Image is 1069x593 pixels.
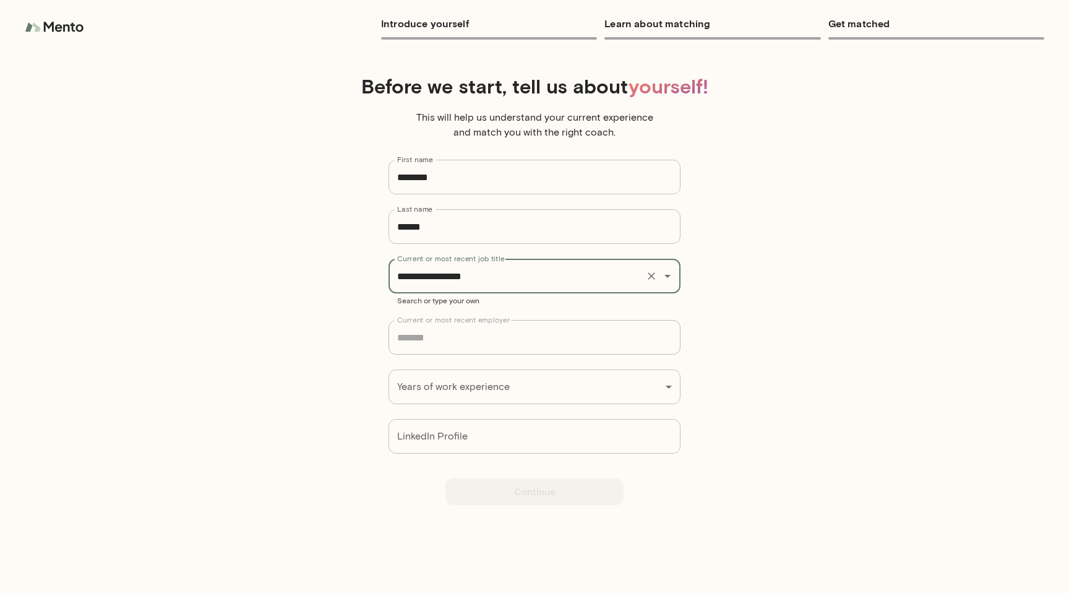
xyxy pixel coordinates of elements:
p: Search or type your own [397,295,672,305]
span: yourself! [629,74,708,98]
p: This will help us understand your current experience and match you with the right coach. [411,110,658,140]
img: logo [25,15,87,40]
label: Current or most recent employer [397,314,510,325]
h4: Before we start, tell us about [69,74,1000,98]
label: Last name [397,204,432,214]
h6: Introduce yourself [381,15,597,32]
h6: Get matched [828,15,1044,32]
button: Clear [643,267,660,285]
h6: Learn about matching [604,15,820,32]
button: Open [659,267,676,285]
label: First name [397,154,433,165]
label: Current or most recent job title [397,253,504,264]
